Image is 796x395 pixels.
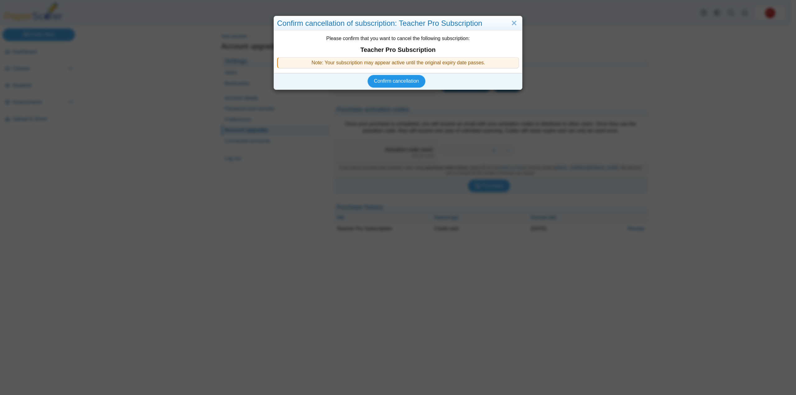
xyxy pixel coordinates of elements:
[509,18,519,29] a: Close
[368,75,426,87] button: Confirm cancellation
[374,78,419,84] span: Confirm cancellation
[277,45,519,54] strong: Teacher Pro Subscription
[274,16,522,31] div: Confirm cancellation of subscription: Teacher Pro Subscription
[277,57,519,68] div: Note: Your subscription may appear active until the original expiry date passes.
[274,30,522,73] div: Please confirm that you want to cancel the following subscription:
